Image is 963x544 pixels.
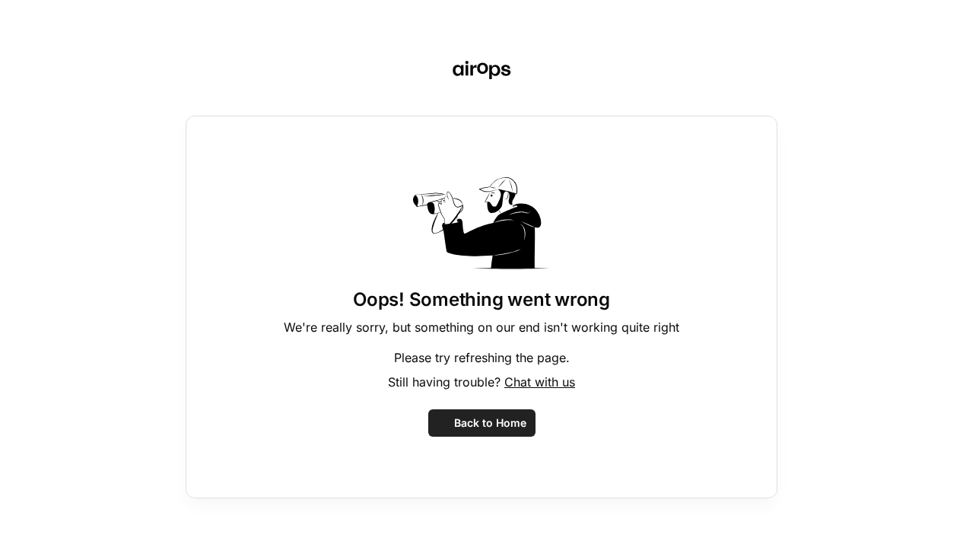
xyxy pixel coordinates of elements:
[353,288,610,312] h1: Oops! Something went wrong
[428,409,536,437] button: Back to Home
[454,415,526,431] span: Back to Home
[504,374,575,390] span: Chat with us
[388,373,575,391] p: Still having trouble?
[394,348,570,367] p: Please try refreshing the page.
[284,318,679,336] p: We're really sorry, but something on our end isn't working quite right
